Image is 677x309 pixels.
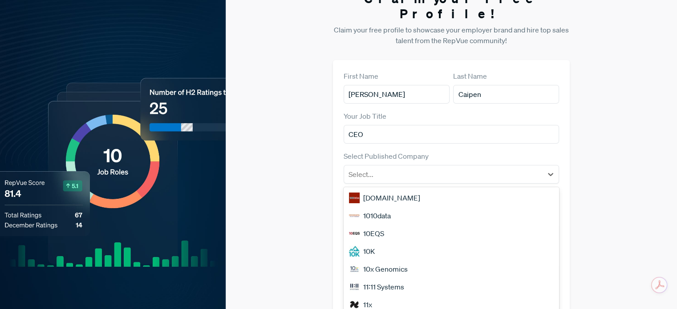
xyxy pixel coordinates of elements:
[344,242,559,260] div: 10K
[344,85,450,104] input: First Name
[344,151,429,161] label: Select Published Company
[349,246,360,257] img: 10K
[349,264,360,274] img: 10x Genomics
[344,125,559,144] input: Title
[453,85,559,104] input: Last Name
[349,228,360,239] img: 10EQS
[453,71,487,81] label: Last Name
[344,207,559,225] div: 1010data
[349,193,360,203] img: 1000Bulbs.com
[333,24,570,46] p: Claim your free profile to showcase your employer brand and hire top sales talent from the RepVue...
[344,278,559,296] div: 11:11 Systems
[344,71,378,81] label: First Name
[344,260,559,278] div: 10x Genomics
[349,281,360,292] img: 11:11 Systems
[344,225,559,242] div: 10EQS
[349,210,360,221] img: 1010data
[344,111,386,121] label: Your Job Title
[344,189,559,207] div: [DOMAIN_NAME]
